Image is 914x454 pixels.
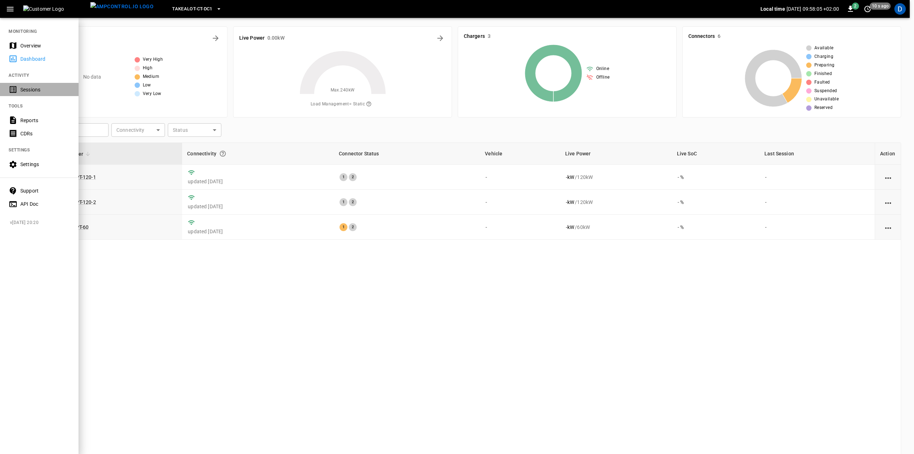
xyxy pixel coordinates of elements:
div: Dashboard [20,55,70,63]
span: Takealot-CT-DC1 [172,5,212,13]
div: Sessions [20,86,70,93]
img: Customer Logo [23,5,87,13]
span: 10 s ago [870,3,891,10]
div: API Doc [20,200,70,208]
div: Support [20,187,70,194]
div: Reports [20,117,70,124]
img: ampcontrol.io logo [90,2,154,11]
button: set refresh interval [862,3,873,15]
p: [DATE] 09:58:05 +02:00 [787,5,839,13]
span: 2 [852,3,859,10]
span: v [DATE] 20:20 [10,219,73,226]
div: profile-icon [894,3,906,15]
div: CDRs [20,130,70,137]
p: Local time [760,5,785,13]
div: Overview [20,42,70,49]
div: Settings [20,161,70,168]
